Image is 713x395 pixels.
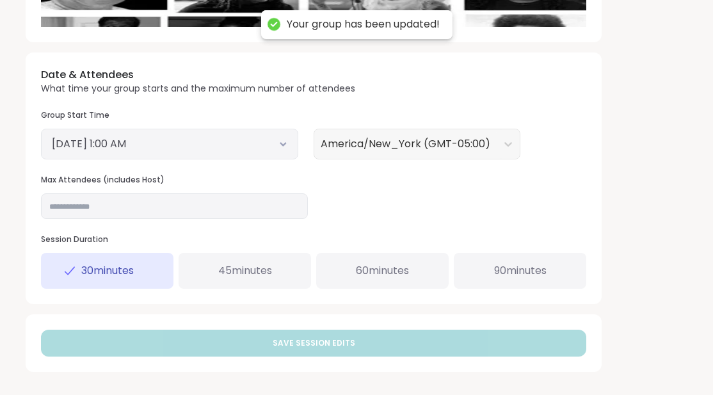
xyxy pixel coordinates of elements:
[287,18,440,31] div: Your group has been updated!
[273,337,355,349] span: Save Session Edits
[41,83,355,95] p: What time your group starts and the maximum number of attendees
[218,263,272,278] span: 45 minutes
[494,263,547,278] span: 90 minutes
[52,136,287,152] button: [DATE] 1:00 AM
[81,263,134,278] span: 30 minutes
[41,68,355,82] h3: Date & Attendees
[41,175,308,186] h3: Max Attendees (includes Host)
[41,234,586,245] h3: Session Duration
[41,330,586,357] button: Save Session Edits
[41,110,298,121] h3: Group Start Time
[356,263,409,278] span: 60 minutes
